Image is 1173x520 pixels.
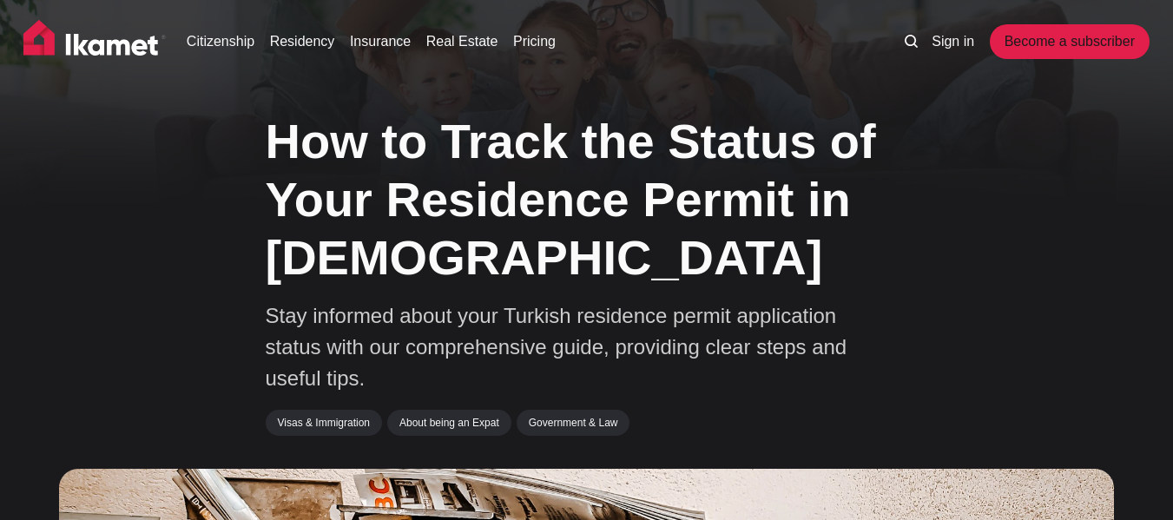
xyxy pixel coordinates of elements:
[266,410,382,436] a: Visas & Immigration
[266,112,908,287] h1: How to Track the Status of Your Residence Permit in [DEMOGRAPHIC_DATA]
[426,31,498,52] a: Real Estate
[990,24,1150,59] a: Become a subscriber
[517,410,630,436] a: Government & Law
[387,410,511,436] a: About being an Expat
[350,31,411,52] a: Insurance
[23,20,166,63] img: Ikamet home
[187,31,254,52] a: Citizenship
[266,300,873,394] p: Stay informed about your Turkish residence permit application status with our comprehensive guide...
[932,31,974,52] a: Sign in
[270,31,335,52] a: Residency
[513,31,556,52] a: Pricing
